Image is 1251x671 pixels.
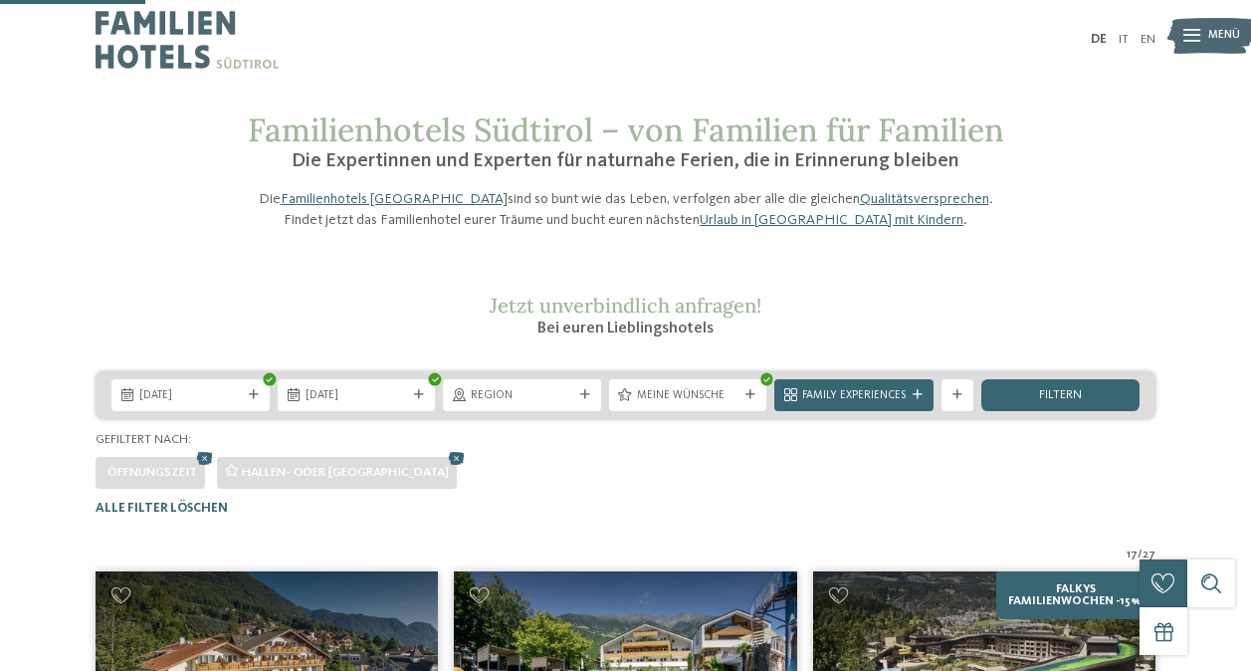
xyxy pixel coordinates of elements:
span: filtern [1039,389,1082,402]
span: Familienhotels Südtirol – von Familien für Familien [248,110,1004,150]
span: / [1138,548,1143,563]
span: Gefiltert nach: [96,433,191,446]
span: [DATE] [306,388,408,404]
span: Alle Filter löschen [96,502,228,515]
span: 17 [1127,548,1138,563]
span: Die Expertinnen und Experten für naturnahe Ferien, die in Erinnerung bleiben [292,151,959,171]
a: DE [1091,33,1107,46]
a: EN [1141,33,1155,46]
span: Bei euren Lieblingshotels [537,321,714,336]
a: Urlaub in [GEOGRAPHIC_DATA] mit Kindern [700,213,963,227]
span: Meine Wünsche [637,388,739,404]
a: IT [1119,33,1129,46]
p: Die sind so bunt wie das Leben, verfolgen aber alle die gleichen . Findet jetzt das Familienhotel... [248,189,1004,229]
span: Region [471,388,573,404]
a: Familienhotels [GEOGRAPHIC_DATA] [281,192,508,206]
span: Öffnungszeit [107,466,197,479]
a: Qualitätsversprechen [860,192,989,206]
span: Jetzt unverbindlich anfragen! [490,293,761,318]
span: [DATE] [139,388,242,404]
span: Hallen- oder [GEOGRAPHIC_DATA] [242,466,449,479]
span: 27 [1143,548,1155,563]
span: Family Experiences [802,388,906,404]
span: Menü [1208,28,1240,44]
